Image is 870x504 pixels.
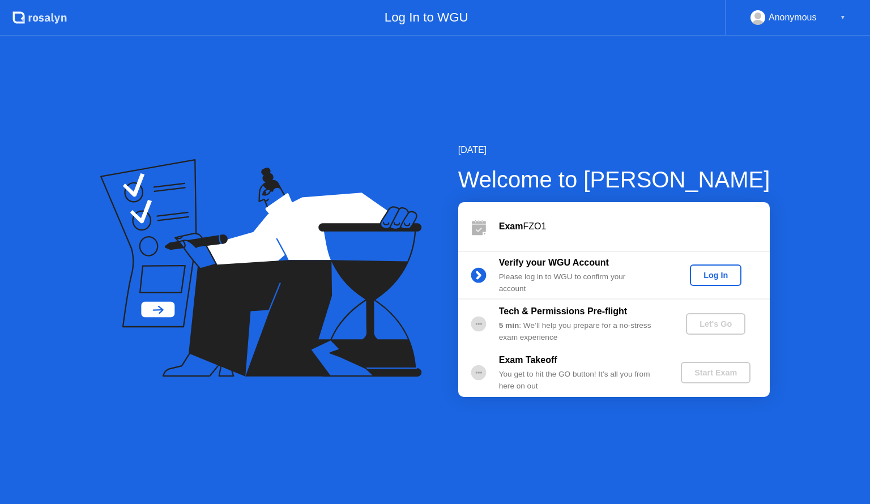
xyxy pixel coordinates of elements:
div: [DATE] [458,143,770,157]
div: Please log in to WGU to confirm your account [499,271,662,294]
div: Start Exam [685,368,746,377]
div: Anonymous [769,10,817,25]
div: Welcome to [PERSON_NAME] [458,163,770,197]
div: FZO1 [499,220,770,233]
b: Exam Takeoff [499,355,557,365]
div: ▼ [840,10,846,25]
b: Tech & Permissions Pre-flight [499,306,627,316]
button: Let's Go [686,313,745,335]
div: You get to hit the GO button! It’s all you from here on out [499,369,662,392]
div: Log In [694,271,737,280]
button: Log In [690,264,741,286]
button: Start Exam [681,362,750,383]
div: : We’ll help you prepare for a no-stress exam experience [499,320,662,343]
b: 5 min [499,321,519,330]
b: Verify your WGU Account [499,258,609,267]
div: Let's Go [690,319,741,328]
b: Exam [499,221,523,231]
